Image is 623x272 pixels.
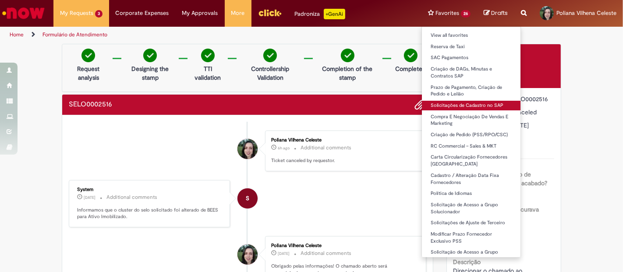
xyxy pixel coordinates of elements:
[422,171,520,187] a: Cadastro / Alteração Data Fixa Fornecedores
[422,31,520,40] a: View all favorites
[422,189,520,198] a: Política de Idiomas
[258,6,282,19] img: click_logo_yellow_360x200.png
[77,187,223,192] div: System
[143,49,157,62] img: check-circle-green.png
[435,9,459,18] span: Favorites
[422,53,520,63] a: SAC Pagamentos
[484,9,508,18] a: Drafts
[278,145,290,151] span: 6h ago
[278,251,290,256] time: 18/09/2025 14:08:23
[404,49,418,62] img: check-circle-green.png
[237,139,258,159] div: Poliana Vilhena Celeste
[396,64,426,73] p: Completed
[1,4,46,22] img: ServiceNow
[422,101,520,110] a: Solicitações de Cadastro no SAP
[453,258,481,266] b: Descrição
[106,194,157,201] small: Additional comments
[453,205,539,213] b: Não encontrei o que procurava
[422,230,520,246] a: Modificar Prazo Fornecedor Exclusivo PSS
[246,188,249,209] span: S
[510,95,551,103] div: SELO0002516
[301,250,351,257] small: Additional comments
[278,145,290,151] time: 01/10/2025 08:26:11
[42,31,107,38] a: Formulário de Atendimento
[422,83,520,99] a: Prazo de Pagamento, Criação de Pedido e Leilão
[422,247,520,264] a: Solicitação de Acesso a Grupo Solucionador
[422,64,520,81] a: Criação de DAGs, Minutas e Contratos SAP
[422,130,520,140] a: Criação de Pedido (PSS/RPO/CSC)
[556,9,616,17] span: Poliana Vilhena Celeste
[422,112,520,128] a: Compra E Negociação De Vendas E Marketing
[241,64,299,82] p: Controllership Validation
[510,108,551,117] div: Canceled
[278,251,290,256] span: [DATE]
[60,9,93,18] span: My Requests
[69,101,112,109] h2: SELO0002516 Ticket history
[422,141,520,151] a: RC Commercial – Sales & MKT
[341,49,354,62] img: check-circle-green.png
[201,49,215,62] img: check-circle-green.png
[324,9,345,19] p: +GenAi
[84,195,96,200] span: [DATE]
[10,31,24,38] a: Home
[126,64,175,82] p: Designing the stamp
[7,27,409,43] ul: Page breadcrumbs
[491,9,508,17] span: Drafts
[421,26,521,258] ul: Favorites
[461,10,471,18] span: 26
[84,195,96,200] time: 18/09/2025 14:16:26
[422,152,520,169] a: Carta Circularização Fornecedores [GEOGRAPHIC_DATA]
[116,9,169,18] span: Corporate Expenses
[81,49,95,62] img: check-circle-green.png
[301,144,351,152] small: Additional comments
[77,207,223,220] p: Informamos que o cluster do selo solicitado foi alterado de BEES para Ativo Imobilizado.
[422,200,520,216] a: Solicitação de Acesso a Grupo Solucionador
[231,9,245,18] span: More
[95,10,103,18] span: 3
[69,64,108,82] p: Request analysis
[271,243,417,248] div: Poliana Vilhena Celeste
[317,64,378,82] p: Completion of the stamp
[422,42,520,52] a: Reserva de Taxi
[295,9,345,19] div: Padroniza
[415,99,426,110] button: Add attachments
[271,157,417,164] p: Ticket canceled by requestor.
[182,9,218,18] span: My Approvals
[237,188,258,208] div: System
[237,244,258,265] div: Poliana Vilhena Celeste
[422,218,520,228] a: Solicitações de Ajuste de Terceiro
[510,121,551,130] div: 18/09/2025 14:08:24
[271,138,417,143] div: Poliana Vilhena Celeste
[192,64,223,82] p: TTI validation
[263,49,277,62] img: check-circle-green.png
